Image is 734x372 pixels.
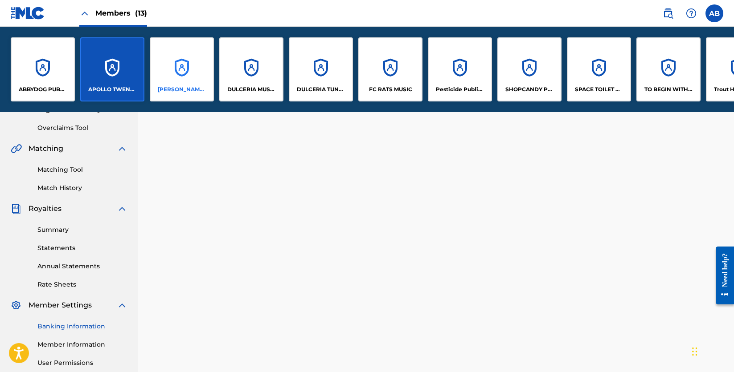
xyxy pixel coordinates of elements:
img: expand [117,203,127,214]
a: User Permissions [37,358,127,368]
a: AccountsABBYDOG PUBLISHING [11,37,75,101]
span: Members [95,8,147,18]
a: Public Search [659,4,677,22]
a: AccountsDULCERIA MUSIC [219,37,283,101]
a: Banking Information [37,322,127,331]
a: AccountsSHOPCANDY PUBLISHING [497,37,562,101]
div: Drag [692,338,697,365]
a: AccountsAPOLLO TWENTY III MUSIC [80,37,144,101]
div: Help [682,4,700,22]
a: AccountsDULCERIA TUNES [289,37,353,101]
iframe: Resource Center [709,239,734,312]
a: AccountsPesticide Publishing [428,37,492,101]
a: Rate Sheets [37,280,127,289]
a: Accounts[PERSON_NAME] MUSIC [150,37,214,101]
a: AccountsTO BEGIN WITH PUBLISHING [636,37,701,101]
p: TO BEGIN WITH PUBLISHING [644,85,693,93]
img: search [663,8,673,19]
a: Matching Tool [37,165,127,174]
p: APOLLO TWENTY III MUSIC [88,85,137,93]
div: User Menu [705,4,723,22]
p: FC RATS MUSIC [369,85,412,93]
span: Royalties [29,203,62,214]
a: Summary [37,225,127,235]
p: SHOPCANDY PUBLISHING [505,85,554,93]
img: Royalties [11,203,21,214]
iframe: Tipalti Iframe [149,132,702,370]
a: Member Information [37,340,127,349]
img: help [686,8,697,19]
a: Overclaims Tool [37,123,127,133]
p: DULCERIA TUNES [297,85,345,93]
img: expand [117,300,127,311]
span: Matching [29,143,63,154]
iframe: Chat Widget [689,329,734,372]
p: Pesticide Publishing [436,85,484,93]
p: SPACE TOILET MUSIC [575,85,623,93]
p: DASHEL DUPUY MUSIC [158,85,206,93]
a: Statements [37,243,127,253]
p: DULCERIA MUSIC [227,85,276,93]
img: Close [79,8,90,19]
img: expand [117,143,127,154]
span: Member Settings [29,300,92,311]
a: AccountsSPACE TOILET MUSIC [567,37,631,101]
p: ABBYDOG PUBLISHING [19,85,67,93]
img: Member Settings [11,300,21,311]
a: AccountsFC RATS MUSIC [358,37,422,101]
img: MLC Logo [11,7,45,20]
img: Matching [11,143,22,154]
a: Match History [37,183,127,193]
span: (13) [135,9,147,17]
a: Annual Statements [37,262,127,271]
